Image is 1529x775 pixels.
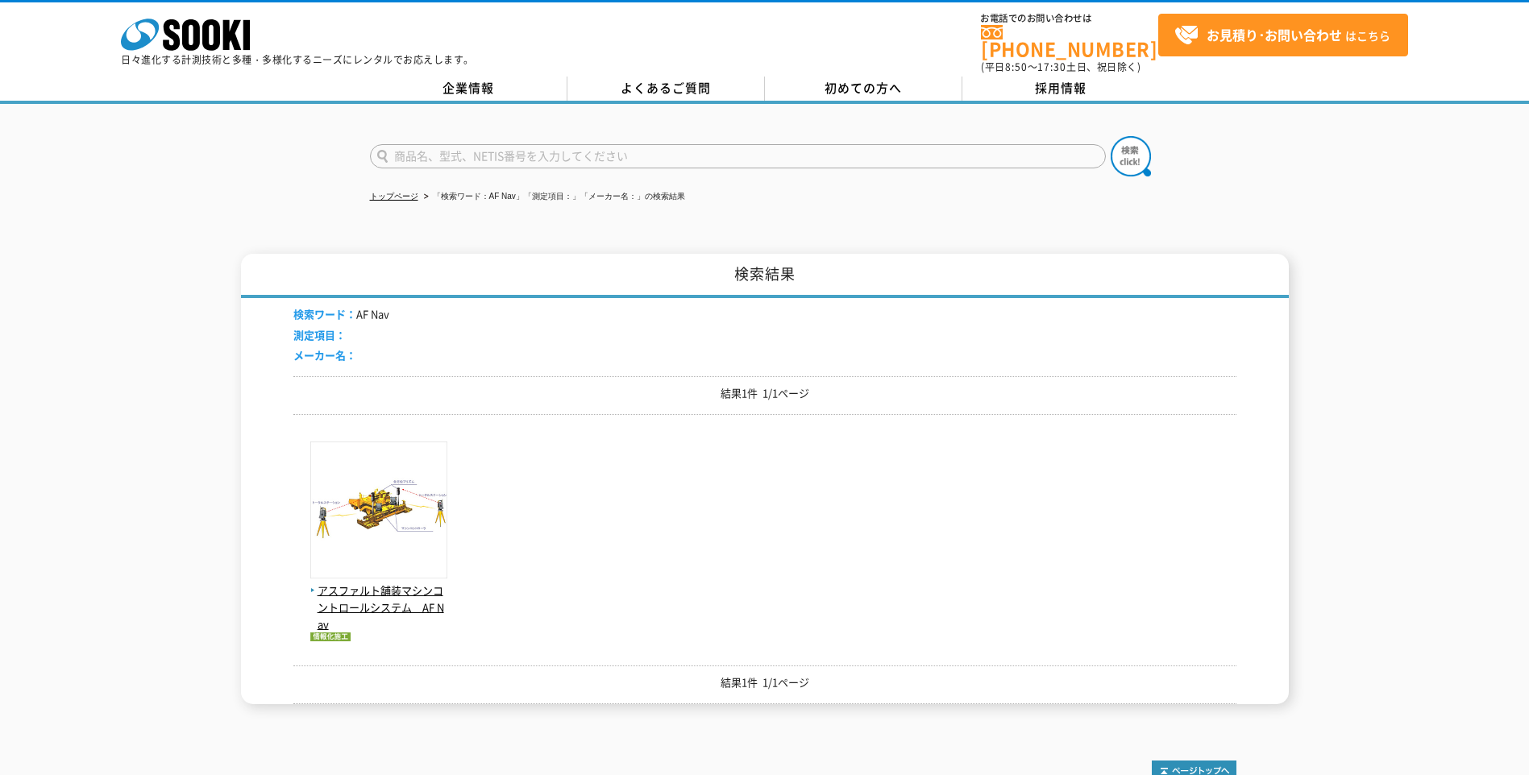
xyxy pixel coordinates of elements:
img: 情報化施工 [310,632,351,641]
span: お電話でのお問い合わせは [981,14,1158,23]
a: 採用情報 [962,77,1160,101]
input: 商品名、型式、NETIS番号を入力してください [370,144,1106,168]
h1: 検索結果 [241,254,1289,298]
p: 日々進化する計測技術と多種・多様化するニーズにレンタルでお応えします。 [121,55,474,64]
li: AF Nav [293,306,389,323]
a: 企業情報 [370,77,567,101]
li: 「検索ワード：AF Nav」「測定項目：」「メーカー名：」の検索結果 [421,189,685,205]
span: 8:50 [1005,60,1028,74]
a: 初めての方へ [765,77,962,101]
a: トップページ [370,192,418,201]
span: アスファルト舗装マシンコントロールシステム AF Nav [310,582,447,632]
span: 初めての方へ [825,79,902,97]
span: はこちら [1174,23,1390,48]
a: [PHONE_NUMBER] [981,25,1158,58]
span: メーカー名： [293,347,356,363]
a: よくあるご質問 [567,77,765,101]
img: アスファルト舗装マシンコントロールシステム AF Nav [310,441,447,582]
a: お見積り･お問い合わせはこちら [1158,14,1408,56]
span: 測定項目： [293,327,346,342]
strong: お見積り･お問い合わせ [1207,25,1342,44]
p: 結果1件 1/1ページ [293,674,1236,691]
img: btn_search.png [1111,136,1151,176]
span: 17:30 [1037,60,1066,74]
a: アスファルト舗装マシンコントロールシステム AF Nav [310,566,447,632]
p: 結果1件 1/1ページ [293,385,1236,402]
span: 検索ワード： [293,306,356,321]
span: (平日 ～ 土日、祝日除く) [981,60,1141,74]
